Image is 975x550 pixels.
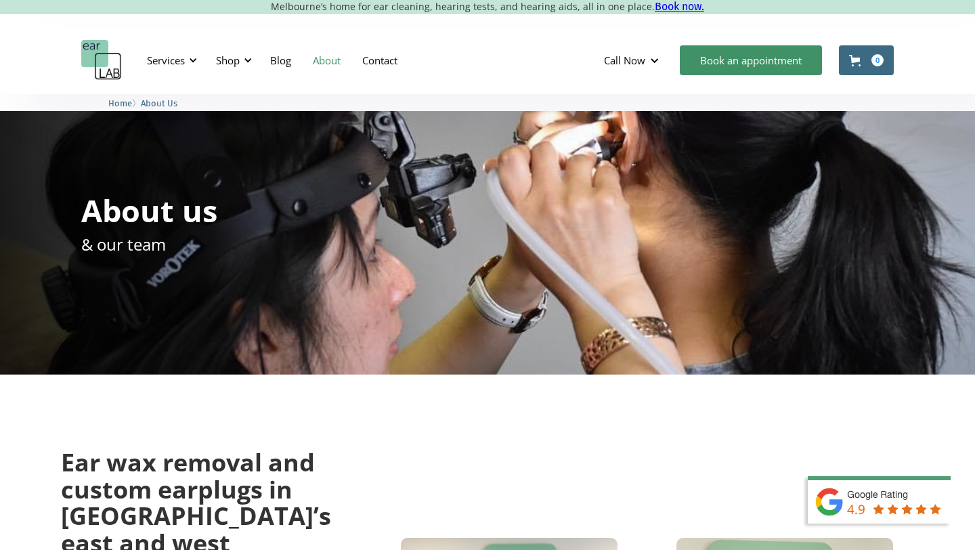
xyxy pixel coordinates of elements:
[141,96,177,109] a: About Us
[81,232,166,256] p: & our team
[680,45,822,75] a: Book an appointment
[871,54,884,66] div: 0
[108,96,141,110] li: 〉
[259,41,302,80] a: Blog
[141,98,177,108] span: About Us
[81,40,122,81] a: home
[604,54,645,67] div: Call Now
[108,96,132,109] a: Home
[302,41,351,80] a: About
[208,40,256,81] div: Shop
[108,98,132,108] span: Home
[81,195,217,226] h1: About us
[839,45,894,75] a: Open cart
[216,54,240,67] div: Shop
[351,41,408,80] a: Contact
[593,40,673,81] div: Call Now
[139,40,201,81] div: Services
[147,54,185,67] div: Services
